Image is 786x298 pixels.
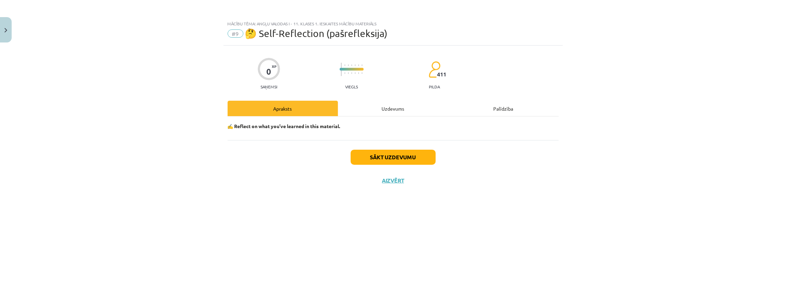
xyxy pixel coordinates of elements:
div: Apraksts [228,101,338,116]
img: icon-short-line-57e1e144782c952c97e751825c79c345078a6d821885a25fce030b3d8c18986b.svg [348,64,349,66]
p: Saņemsi [258,84,280,89]
img: icon-short-line-57e1e144782c952c97e751825c79c345078a6d821885a25fce030b3d8c18986b.svg [351,72,352,74]
p: pilda [429,84,440,89]
div: Mācību tēma: Angļu valodas i - 11. klases 1. ieskaites mācību materiāls [228,21,559,26]
img: icon-short-line-57e1e144782c952c97e751825c79c345078a6d821885a25fce030b3d8c18986b.svg [351,64,352,66]
span: #9 [228,29,243,38]
p: Viegls [345,84,358,89]
img: icon-short-line-57e1e144782c952c97e751825c79c345078a6d821885a25fce030b3d8c18986b.svg [348,72,349,74]
div: Uzdevums [338,101,448,116]
div: Palīdzība [448,101,559,116]
img: icon-short-line-57e1e144782c952c97e751825c79c345078a6d821885a25fce030b3d8c18986b.svg [358,72,359,74]
img: icon-short-line-57e1e144782c952c97e751825c79c345078a6d821885a25fce030b3d8c18986b.svg [358,64,359,66]
span: 🤔 Self-Reflection (pašrefleksija) [245,28,388,39]
button: Aizvērt [380,177,406,184]
img: icon-long-line-d9ea69661e0d244f92f715978eff75569469978d946b2353a9bb055b3ed8787d.svg [341,63,342,76]
img: students-c634bb4e5e11cddfef0936a35e636f08e4e9abd3cc4e673bd6f9a4125e45ecb1.svg [428,61,440,78]
div: 0 [266,67,271,76]
span: XP [272,64,276,68]
button: Sākt uzdevumu [351,150,436,165]
strong: ✍️ Reflect on what you’ve learned in this material. [228,123,340,129]
img: icon-close-lesson-0947bae3869378f0d4975bcd49f059093ad1ed9edebbc8119c70593378902aed.svg [4,28,7,33]
span: 411 [437,71,446,77]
